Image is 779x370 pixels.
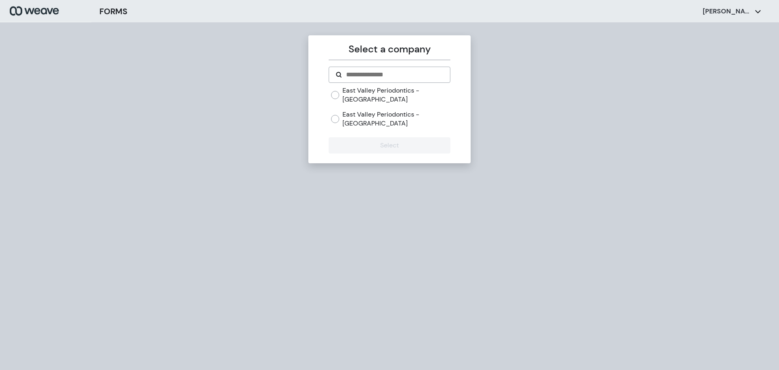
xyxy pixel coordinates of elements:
[329,42,450,56] p: Select a company
[345,70,443,80] input: Search
[342,86,450,104] label: East Valley Periodontics - [GEOGRAPHIC_DATA]
[342,110,450,128] label: East Valley Periodontics - [GEOGRAPHIC_DATA]
[703,7,751,16] p: [PERSON_NAME]
[329,137,450,154] button: Select
[99,5,127,17] h3: FORMS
